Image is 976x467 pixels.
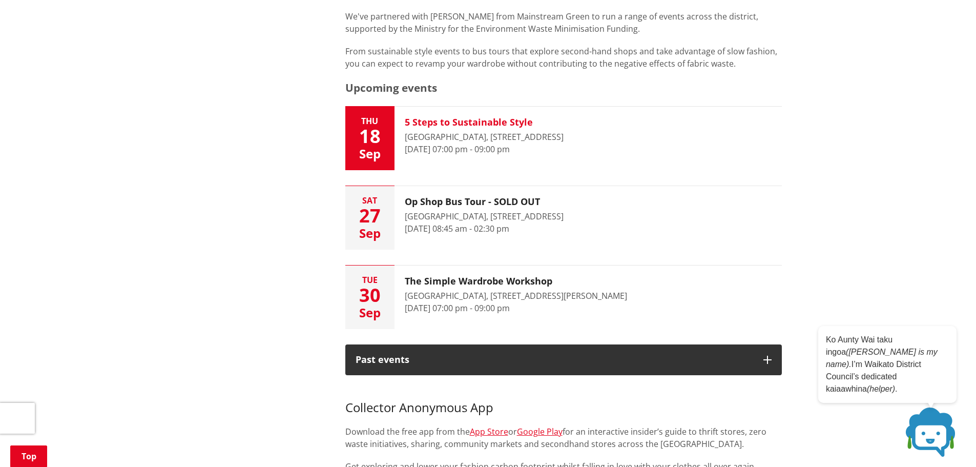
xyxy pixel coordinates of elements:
[345,45,782,70] p: From sustainable style events to bus tours that explore second-hand shops and take advantage of s...
[826,348,938,369] em: ([PERSON_NAME] is my name).
[345,276,394,284] div: Tue
[345,425,782,450] p: Download the free app from the or for an interactive insider’s guide to thrift stores, zero waste...
[405,144,510,155] time: [DATE] 07:00 pm - 09:00 pm
[345,385,782,415] h3: Collector Anonymous App
[345,286,394,304] div: 30
[345,307,394,319] div: Sep
[826,334,949,395] p: Ko Aunty Wai taku ingoa I’m Waikato District Council’s dedicated kaiaawhina .
[356,355,753,365] div: Past events
[470,426,508,437] a: App Store
[405,276,627,287] h3: The Simple Wardrobe Workshop
[345,207,394,225] div: 27
[405,302,510,314] time: [DATE] 07:00 pm - 09:00 pm
[345,80,437,95] span: Upcoming events
[10,445,47,467] a: Top
[405,117,564,128] h3: 5 Steps to Sustainable Style
[867,384,895,393] em: (helper)
[345,196,394,205] div: Sat
[405,290,627,302] div: [GEOGRAPHIC_DATA], [STREET_ADDRESS][PERSON_NAME]
[345,266,782,329] button: Tue 30 Sep The Simple Wardrobe Workshop [GEOGRAPHIC_DATA], [STREET_ADDRESS][PERSON_NAME] [DATE] 0...
[345,344,782,375] button: Past events
[345,148,394,160] div: Sep
[345,107,782,170] button: Thu 18 Sep 5 Steps to Sustainable Style [GEOGRAPHIC_DATA], [STREET_ADDRESS] [DATE] 07:00 pm - 09:...
[405,196,564,208] h3: Op Shop Bus Tour - SOLD OUT
[345,117,394,125] div: Thu
[405,131,564,143] div: [GEOGRAPHIC_DATA], [STREET_ADDRESS]
[405,223,509,234] time: [DATE] 08:45 am - 02:30 pm
[405,210,564,222] div: [GEOGRAPHIC_DATA], [STREET_ADDRESS]
[345,127,394,146] div: 18
[345,227,394,239] div: Sep
[517,426,563,437] a: Google Play
[345,186,782,250] button: Sat 27 Sep Op Shop Bus Tour - SOLD OUT [GEOGRAPHIC_DATA], [STREET_ADDRESS] [DATE] 08:45 am - 02:3...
